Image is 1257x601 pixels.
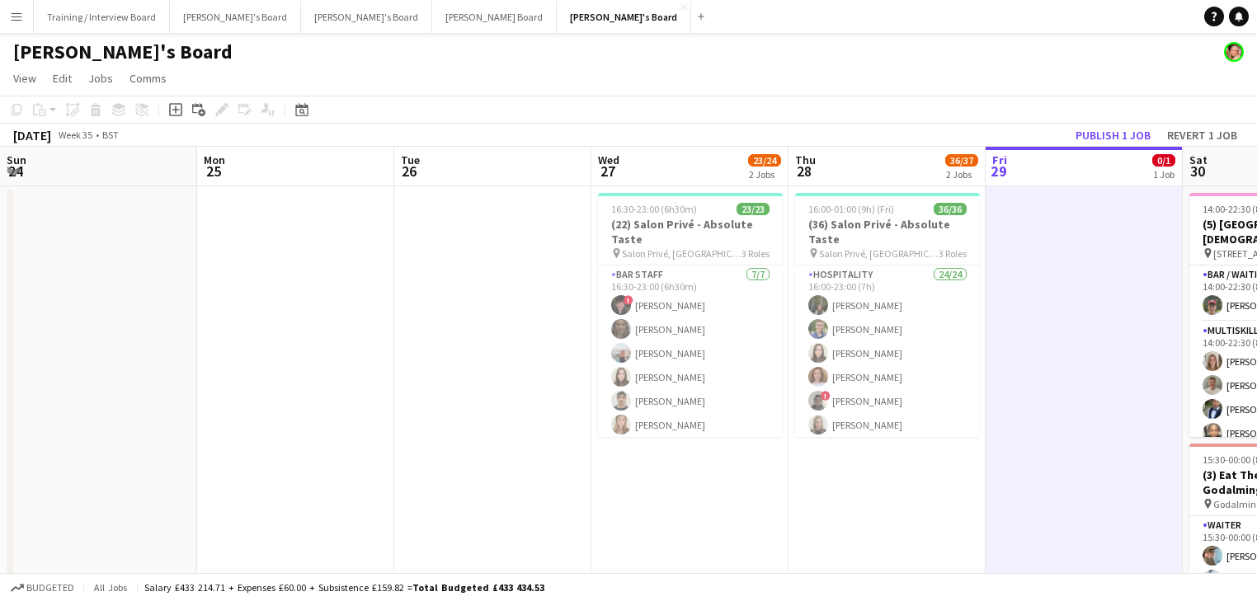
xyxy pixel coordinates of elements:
a: View [7,68,43,89]
span: 36/37 [945,154,978,167]
span: 28 [793,162,816,181]
span: 16:00-01:00 (9h) (Fri) [808,203,894,215]
span: Jobs [88,71,113,86]
div: BST [102,129,119,141]
span: Budgeted [26,582,74,594]
span: Wed [598,153,619,167]
span: Total Budgeted £433 434.53 [412,581,544,594]
span: 0/1 [1152,154,1175,167]
span: Tue [401,153,420,167]
div: [DATE] [13,127,51,143]
span: Sat [1189,153,1208,167]
h3: (36) Salon Privé - Absolute Taste [795,217,980,247]
span: Week 35 [54,129,96,141]
span: 3 Roles [939,247,967,260]
app-user-avatar: Fran Dancona [1224,42,1244,62]
div: Salary £433 214.71 + Expenses £60.00 + Subsistence £159.82 = [144,581,544,594]
div: 2 Jobs [749,168,780,181]
span: 25 [201,162,225,181]
div: 2 Jobs [946,168,977,181]
span: All jobs [91,581,130,594]
button: [PERSON_NAME]'s Board [301,1,432,33]
span: ! [624,295,633,305]
a: Comms [123,68,173,89]
span: 23/23 [737,203,770,215]
span: Mon [204,153,225,167]
span: 26 [398,162,420,181]
button: [PERSON_NAME] Board [432,1,557,33]
app-card-role: BAR STAFF7/716:30-23:00 (6h30m)![PERSON_NAME][PERSON_NAME][PERSON_NAME][PERSON_NAME][PERSON_NAME]... [598,265,783,465]
button: [PERSON_NAME]'s Board [557,1,691,33]
button: Training / Interview Board [34,1,170,33]
span: 23/24 [748,154,781,167]
span: Salon Privé, [GEOGRAPHIC_DATA] [819,247,939,260]
a: Edit [46,68,78,89]
span: 27 [596,162,619,181]
app-job-card: 16:30-23:00 (6h30m)23/23(22) Salon Privé - Absolute Taste Salon Privé, [GEOGRAPHIC_DATA]3 RolesBA... [598,193,783,437]
a: Jobs [82,68,120,89]
span: 29 [990,162,1007,181]
button: Revert 1 job [1160,124,1244,146]
div: 1 Job [1153,168,1175,181]
h3: (22) Salon Privé - Absolute Taste [598,217,783,247]
span: Sun [7,153,26,167]
button: Budgeted [8,579,77,597]
span: Fri [992,153,1007,167]
span: Salon Privé, [GEOGRAPHIC_DATA] [622,247,741,260]
button: Publish 1 job [1069,124,1157,146]
span: ! [821,391,831,401]
span: Thu [795,153,816,167]
span: 36/36 [934,203,967,215]
span: 3 Roles [741,247,770,260]
span: 30 [1187,162,1208,181]
app-job-card: 16:00-01:00 (9h) (Fri)36/36(36) Salon Privé - Absolute Taste Salon Privé, [GEOGRAPHIC_DATA]3 Role... [795,193,980,437]
span: 24 [4,162,26,181]
span: Edit [53,71,72,86]
h1: [PERSON_NAME]'s Board [13,40,233,64]
span: 16:30-23:00 (6h30m) [611,203,697,215]
span: Comms [129,71,167,86]
button: [PERSON_NAME]'s Board [170,1,301,33]
span: View [13,71,36,86]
